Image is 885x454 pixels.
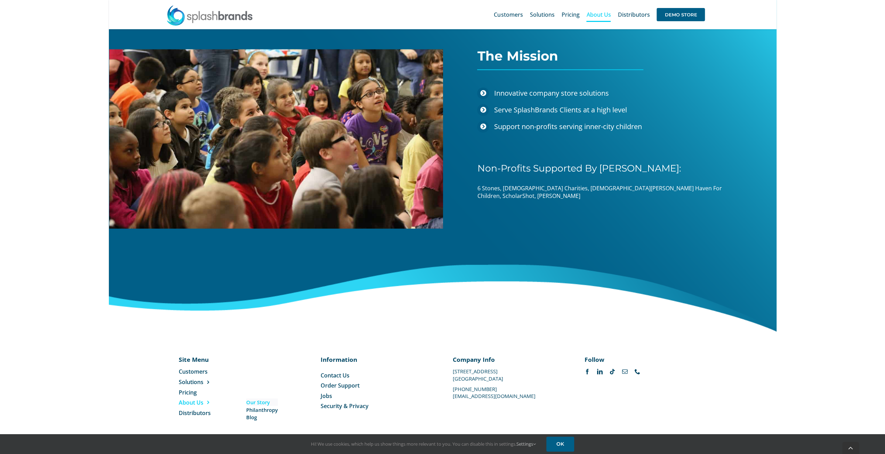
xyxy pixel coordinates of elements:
span: Customers [179,368,208,375]
a: Customers [494,3,523,26]
span: Security & Privacy [321,402,369,409]
a: Pricing [561,3,579,26]
span: Contact Us [321,371,349,379]
span: Order Support [321,381,360,389]
span: Serve SplashBrands Clients at a high level [494,105,627,114]
span: Innovative company store solutions [494,88,609,98]
a: phone [635,369,640,374]
a: Customers [179,368,250,375]
span: Pricing [179,388,197,396]
a: tiktok [610,369,615,374]
span: Jobs [321,392,332,399]
a: About Us [179,398,250,406]
a: Distributors [618,3,650,26]
a: OK [546,437,574,452]
span: Solutions [530,12,554,17]
p: Information [321,355,432,364]
span: About Us [586,12,611,17]
span: The Mission [477,48,558,64]
a: Security & Privacy [321,402,432,409]
a: mail [622,369,628,374]
a: Our Story [246,398,278,406]
span: Blog [246,413,257,421]
p: Company Info [453,355,564,364]
a: DEMO STORE [657,3,705,26]
span: DEMO STORE [657,8,705,21]
span: Our Story [246,398,270,406]
span: Support non-profits serving inner-city children [494,122,642,131]
a: Jobs [321,392,432,399]
a: facebook [585,369,590,374]
a: Pricing [179,388,250,396]
span: Distributors [618,12,650,17]
a: Contact Us [321,371,432,379]
span: About Us [179,398,203,406]
span: Solutions [179,378,203,385]
span: Distributors [179,409,211,416]
a: Order Support [321,381,432,389]
a: Solutions [179,378,250,385]
a: Blog [246,413,278,421]
a: Settings [516,441,536,447]
nav: Main Menu Sticky [494,3,705,26]
span: 6 Stones, [DEMOGRAPHIC_DATA] Charities, [DEMOGRAPHIC_DATA][PERSON_NAME] Haven For Children, Schol... [477,184,722,200]
nav: Menu [321,371,432,410]
nav: Menu [179,368,250,416]
a: linkedin [597,369,603,374]
span: Hi! We use cookies, which help us show things more relevant to you. You can disable this in setti... [311,441,536,447]
img: 6stones-slider-1 [109,49,443,229]
img: SplashBrands.com Logo [166,5,253,26]
span: Pricing [561,12,579,17]
a: Distributors [179,409,250,416]
p: Site Menu [179,355,250,364]
p: Follow [585,355,696,364]
span: Customers [494,12,523,17]
span: Non-Profits Supported By [PERSON_NAME]: [477,162,681,174]
a: Philanthropy [246,406,278,413]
